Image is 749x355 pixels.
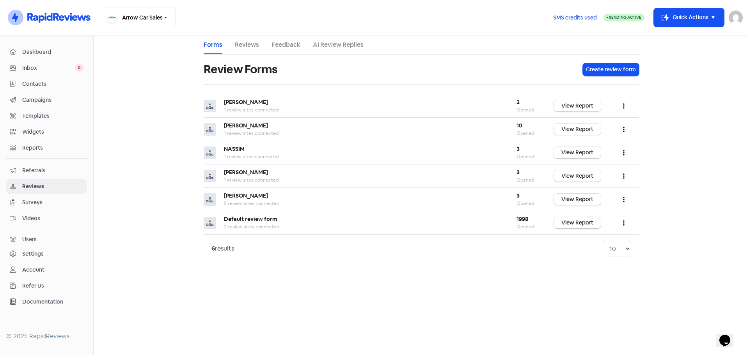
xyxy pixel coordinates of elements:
button: Create review form [583,63,639,76]
span: Surveys [22,198,83,207]
a: Videos [6,211,87,226]
span: Campaigns [22,96,83,104]
a: Documentation [6,295,87,309]
span: Documentation [22,298,83,306]
a: Campaigns [6,93,87,107]
a: Refer Us [6,279,87,293]
span: Refer Us [22,282,83,290]
span: 1 review sites connected [224,154,279,160]
span: 1 review sites connected [224,130,279,136]
a: Reviews [6,179,87,194]
b: NASSIM [224,145,245,152]
span: Templates [22,112,83,120]
span: Widgets [22,128,83,136]
a: Forms [204,40,222,49]
b: [PERSON_NAME] [224,122,268,129]
div: Opened [516,130,538,137]
div: Opened [516,177,538,184]
a: Settings [6,247,87,261]
span: SMS credits used [553,14,597,22]
span: Inbox [22,64,75,72]
span: Reviews [22,182,83,191]
b: 2 [516,99,520,106]
span: Referrals [22,166,83,175]
a: View Report [554,100,601,111]
b: 3 [516,192,520,199]
span: 0 [75,64,83,72]
b: [PERSON_NAME] [224,99,268,106]
a: Reviews [235,40,259,49]
a: Dashboard [6,45,87,59]
div: © 2025 RapidReviews [6,332,87,341]
a: View Report [554,147,601,158]
div: Opened [516,200,538,207]
span: 2 review sites connected [224,200,279,207]
iframe: chat widget [716,324,741,347]
div: Settings [22,250,44,258]
h1: Review Forms [204,57,277,82]
a: Sending Active [603,13,644,22]
div: Opened [516,153,538,160]
a: Contacts [6,77,87,91]
a: View Report [554,217,601,228]
a: View Report [554,124,601,135]
span: Videos [22,214,83,223]
b: 10 [516,122,522,129]
a: Surveys [6,195,87,210]
span: 2 review sites connected [224,224,279,230]
b: [PERSON_NAME] [224,192,268,199]
a: Account [6,263,87,277]
a: Widgets [6,125,87,139]
span: 1 review sites connected [224,177,279,183]
div: results [211,244,234,253]
div: Opened [516,106,538,113]
a: Referrals [6,163,87,178]
b: 3 [516,145,520,152]
a: Users [6,232,87,247]
b: 3 [516,169,520,176]
img: User [729,11,743,25]
span: 1 review sites connected [224,107,279,113]
b: Default review form [224,215,277,223]
div: Account [22,266,44,274]
span: Dashboard [22,48,83,56]
div: Opened [516,223,538,230]
span: Contacts [22,80,83,88]
strong: 6 [211,244,215,253]
a: Feedback [272,40,300,49]
a: Inbox 0 [6,61,87,75]
span: Reports [22,144,83,152]
a: AI Review Replies [313,40,364,49]
a: View Report [554,170,601,182]
a: View Report [554,194,601,205]
b: [PERSON_NAME] [224,169,268,176]
div: Users [22,235,37,244]
button: Arrow Car Sales [100,7,176,28]
b: 1998 [516,215,528,223]
a: Reports [6,141,87,155]
a: Templates [6,109,87,123]
button: Quick Actions [654,8,724,27]
span: Sending Active [609,15,641,20]
a: SMS credits used [547,13,603,21]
